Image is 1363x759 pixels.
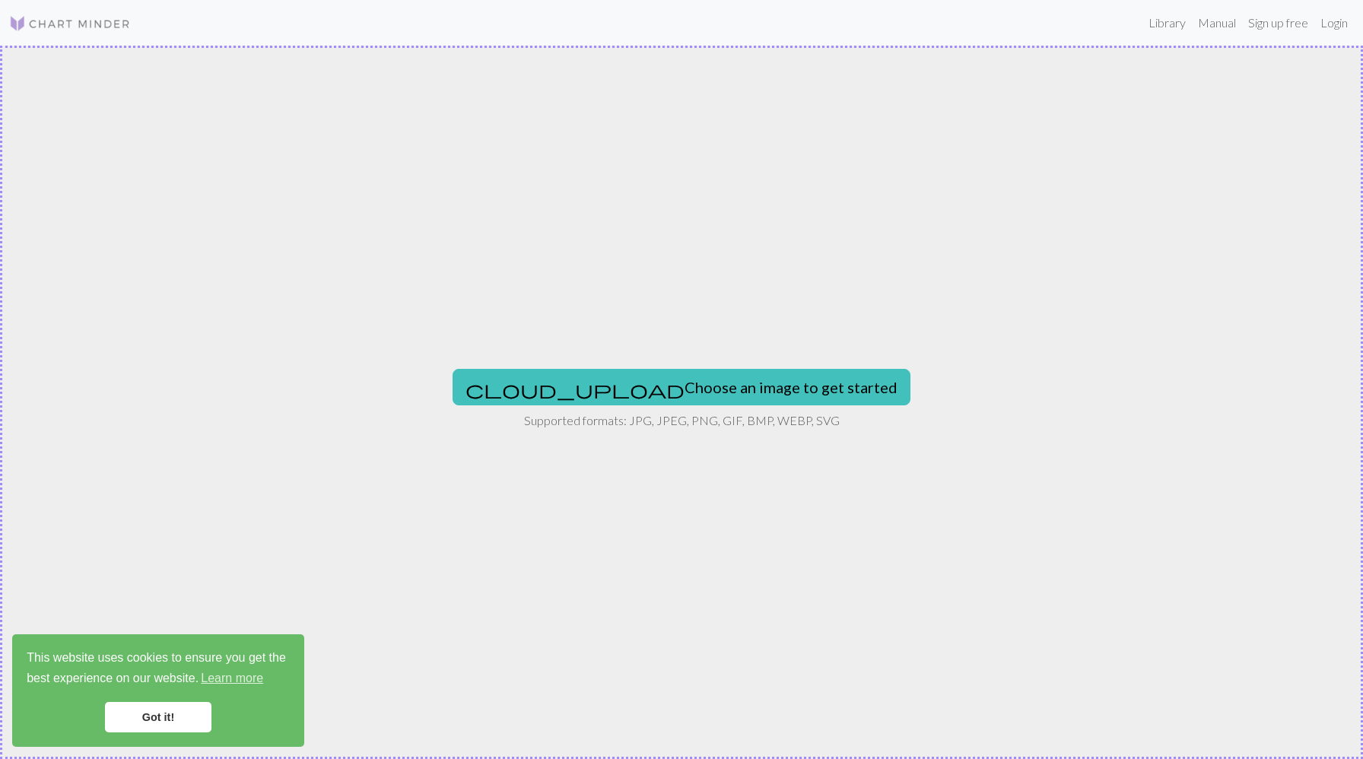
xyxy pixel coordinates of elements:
[105,702,211,732] a: dismiss cookie message
[1142,8,1192,38] a: Library
[9,14,131,33] img: Logo
[524,411,840,430] p: Supported formats: JPG, JPEG, PNG, GIF, BMP, WEBP, SVG
[465,379,685,400] span: cloud_upload
[1192,8,1242,38] a: Manual
[453,369,910,405] button: Choose an image to get started
[27,649,290,690] span: This website uses cookies to ensure you get the best experience on our website.
[1314,8,1354,38] a: Login
[12,634,304,747] div: cookieconsent
[1242,8,1314,38] a: Sign up free
[199,667,265,690] a: learn more about cookies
